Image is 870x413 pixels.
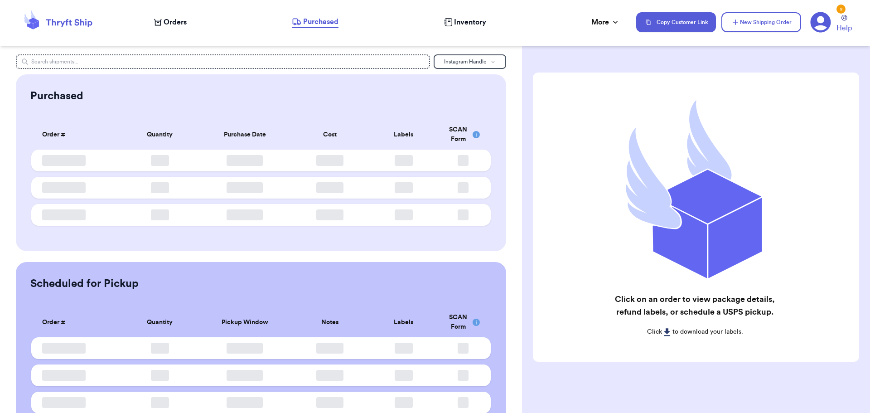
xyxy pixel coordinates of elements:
[602,293,788,318] h2: Click on an order to view package details, refund labels, or schedule a USPS pickup.
[444,59,487,64] span: Instagram Handle
[16,54,430,69] input: Search shipments...
[836,23,852,34] span: Help
[367,307,440,337] th: Labels
[836,15,852,34] a: Help
[454,17,486,28] span: Inventory
[293,120,367,150] th: Cost
[636,12,716,32] button: Copy Customer Link
[154,17,187,28] a: Orders
[446,125,480,144] div: SCAN Form
[591,17,620,28] div: More
[367,120,440,150] th: Labels
[444,17,486,28] a: Inventory
[721,12,801,32] button: New Shipping Order
[836,5,846,14] div: 2
[164,17,187,28] span: Orders
[293,307,367,337] th: Notes
[123,120,197,150] th: Quantity
[30,89,83,103] h2: Purchased
[197,120,293,150] th: Purchase Date
[446,313,480,332] div: SCAN Form
[303,16,338,27] span: Purchased
[31,120,123,150] th: Order #
[123,307,197,337] th: Quantity
[197,307,293,337] th: Pickup Window
[434,54,506,69] button: Instagram Handle
[292,16,338,28] a: Purchased
[31,307,123,337] th: Order #
[30,277,139,291] h2: Scheduled for Pickup
[810,12,831,33] a: 2
[602,327,788,336] p: Click to download your labels.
